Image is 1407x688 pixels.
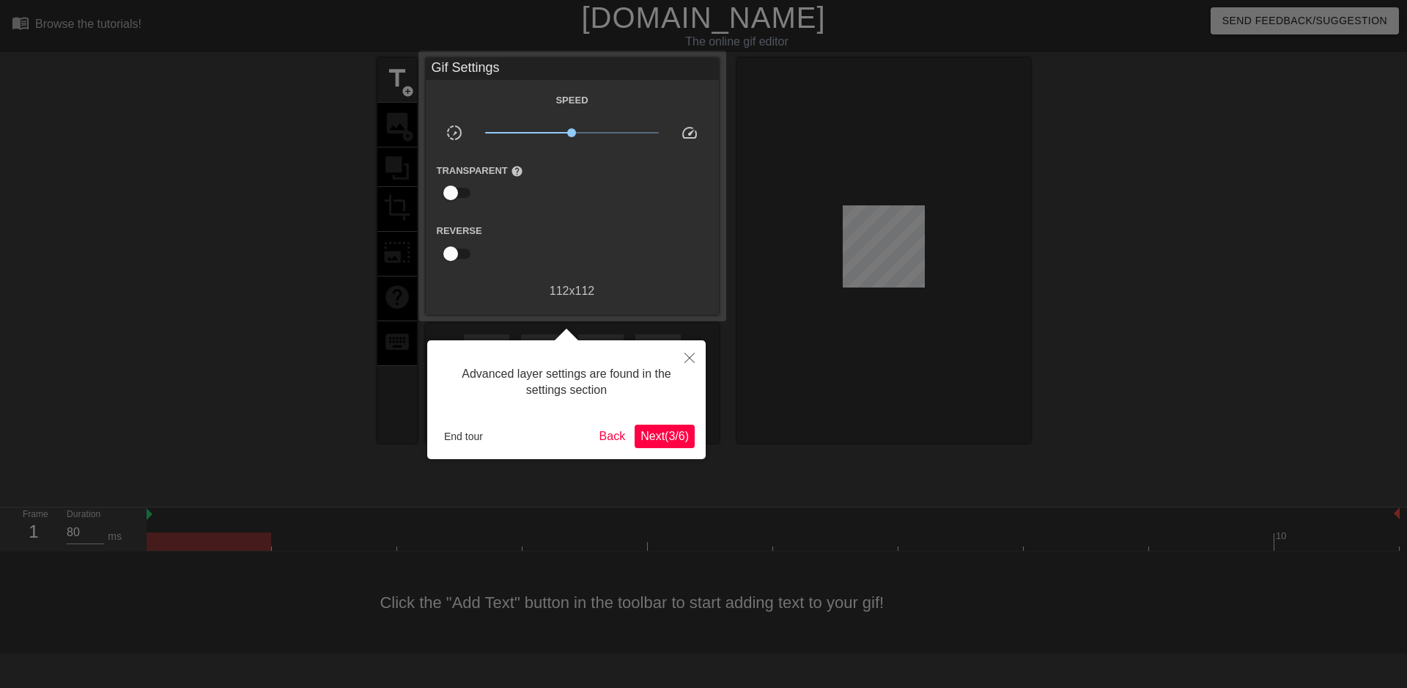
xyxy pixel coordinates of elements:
[438,425,489,447] button: End tour
[594,425,632,448] button: Back
[438,351,695,414] div: Advanced layer settings are found in the settings section
[640,430,689,442] span: Next ( 3 / 6 )
[673,340,706,374] button: Close
[635,425,695,448] button: Next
